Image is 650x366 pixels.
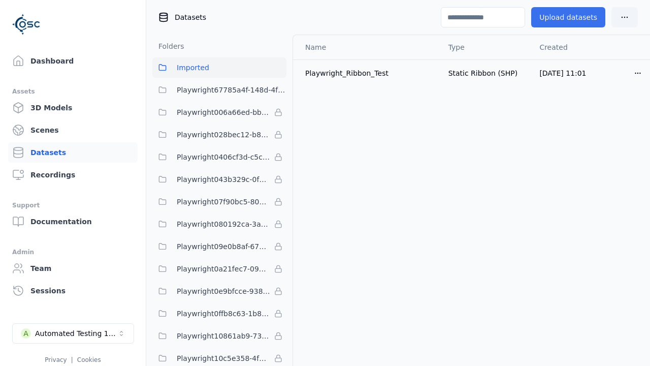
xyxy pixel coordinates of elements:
[539,69,586,77] span: [DATE] 11:01
[8,120,138,140] a: Scenes
[12,199,134,211] div: Support
[152,326,286,346] button: Playwright10861ab9-735f-4df9-aafe-eebd5bc866d9
[152,80,286,100] button: Playwright67785a4f-148d-4fca-8377-30898b20f4a2
[8,258,138,279] a: Team
[12,246,134,258] div: Admin
[293,35,440,59] th: Name
[8,51,138,71] a: Dashboard
[152,259,286,279] button: Playwright0a21fec7-093e-446e-ac90-feefe60349da
[440,59,532,86] td: Static Ribbon (SHP)
[177,263,270,275] span: Playwright0a21fec7-093e-446e-ac90-feefe60349da
[12,323,134,344] button: Select a workspace
[152,102,286,123] button: Playwright006a66ed-bbfa-4b84-a6f2-8b03960da6f1
[177,285,270,297] span: Playwright0e9bfcce-9385-4655-aad9-5e1830d0cbce
[177,352,270,364] span: Playwright10c5e358-4f76-4599-baaf-fd5b2776e6be
[21,328,31,339] div: A
[177,330,270,342] span: Playwright10861ab9-735f-4df9-aafe-eebd5bc866d9
[177,173,270,186] span: Playwright043b329c-0fea-4eef-a1dd-c1b85d96f68d
[35,328,117,339] div: Automated Testing 1 - Playwright
[531,7,605,27] button: Upload datasets
[152,41,184,51] h3: Folders
[152,169,286,190] button: Playwright043b329c-0fea-4eef-a1dd-c1b85d96f68d
[177,151,270,163] span: Playwright0406cf3d-c5c6-4809-a891-d4d7aaf60441
[8,98,138,118] a: 3D Models
[177,84,286,96] span: Playwright67785a4f-148d-4fca-8377-30898b20f4a2
[152,236,286,257] button: Playwright09e0b8af-6797-487c-9a58-df45af994400
[45,356,67,363] a: Privacy
[152,125,286,145] button: Playwright028bec12-b853-4041-8716-f34111cdbd0b
[177,106,270,118] span: Playwright006a66ed-bbfa-4b84-a6f2-8b03960da6f1
[152,147,286,167] button: Playwright0406cf3d-c5c6-4809-a891-d4d7aaf60441
[152,57,286,78] button: Imported
[177,62,209,74] span: Imported
[152,214,286,234] button: Playwright080192ca-3ab8-4170-8689-2c2dffafb10d
[71,356,73,363] span: |
[177,129,270,141] span: Playwright028bec12-b853-4041-8716-f34111cdbd0b
[152,303,286,324] button: Playwright0ffb8c63-1b89-42f9-8930-08c6864de4e8
[12,10,41,39] img: Logo
[177,196,270,208] span: Playwright07f90bc5-80d1-4d58-862e-051c9f56b799
[440,35,532,59] th: Type
[77,356,101,363] a: Cookies
[531,35,626,59] th: Created
[175,12,206,22] span: Datasets
[152,192,286,212] button: Playwright07f90bc5-80d1-4d58-862e-051c9f56b799
[8,281,138,301] a: Sessions
[305,68,432,78] div: Playwright_Ribbon_Test
[177,240,270,253] span: Playwright09e0b8af-6797-487c-9a58-df45af994400
[8,142,138,163] a: Datasets
[12,85,134,98] div: Assets
[152,281,286,301] button: Playwright0e9bfcce-9385-4655-aad9-5e1830d0cbce
[177,308,270,320] span: Playwright0ffb8c63-1b89-42f9-8930-08c6864de4e8
[8,165,138,185] a: Recordings
[177,218,270,230] span: Playwright080192ca-3ab8-4170-8689-2c2dffafb10d
[8,211,138,232] a: Documentation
